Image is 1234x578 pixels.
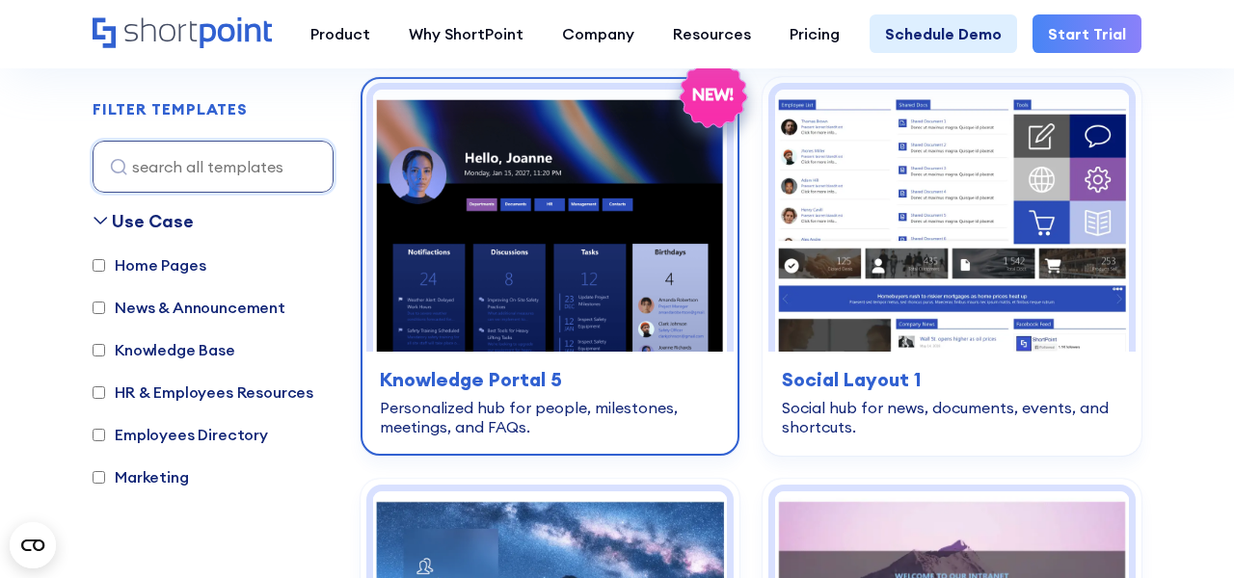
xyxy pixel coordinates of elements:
[93,423,268,446] label: Employees Directory
[782,365,1122,394] h3: Social Layout 1
[93,101,248,118] h2: FILTER TEMPLATES
[112,208,194,234] div: Use Case
[380,398,720,436] div: Personalized hub for people, milestones, meetings, and FAQs.
[93,344,105,356] input: Knowledge Base
[389,14,543,53] a: Why ShortPoint
[673,22,751,45] div: Resources
[770,14,859,53] a: Pricing
[93,429,105,441] input: Employees Directory
[1033,14,1141,53] a: Start Trial
[93,302,105,314] input: News & Announcement
[93,259,105,272] input: Home Pages
[763,77,1141,456] a: SharePoint social intranet template: Social hub for news, documents, events, and shortcuts.Social...
[93,381,313,404] label: HR & Employees Resources
[562,22,634,45] div: Company
[310,22,370,45] div: Product
[93,141,334,193] input: search all templates
[409,22,523,45] div: Why ShortPoint
[775,90,1129,352] img: SharePoint social intranet template: Social hub for news, documents, events, and shortcuts.
[870,14,1017,53] a: Schedule Demo
[1138,486,1234,578] iframe: Chat Widget
[361,77,739,456] a: SharePoint profile page: Personalized hub for people, milestones, meetings, and FAQs.Knowledge Po...
[543,14,654,53] a: Company
[373,90,727,352] img: SharePoint profile page: Personalized hub for people, milestones, meetings, and FAQs.
[93,17,272,50] a: Home
[790,22,840,45] div: Pricing
[654,14,770,53] a: Resources
[93,471,105,484] input: Marketing
[93,253,205,276] label: Home Pages
[93,386,105,399] input: HR & Employees Resources
[93,465,189,488] label: Marketing
[10,522,56,568] button: Open CMP widget
[782,398,1122,436] div: Social hub for news, documents, events, and shortcuts.
[93,296,285,319] label: News & Announcement
[93,338,235,361] label: Knowledge Base
[380,365,720,394] h3: Knowledge Portal 5
[291,14,389,53] a: Product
